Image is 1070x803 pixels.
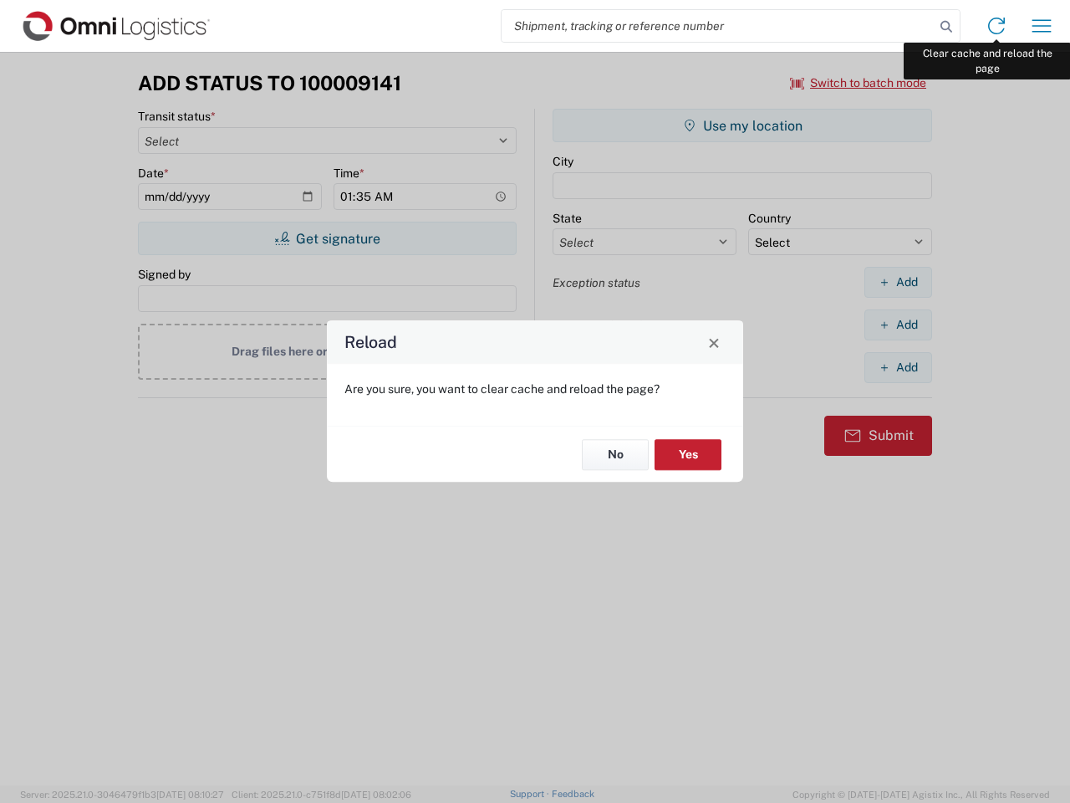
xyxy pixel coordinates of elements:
h4: Reload [344,330,397,355]
button: No [582,439,649,470]
button: Close [702,330,726,354]
p: Are you sure, you want to clear cache and reload the page? [344,381,726,396]
input: Shipment, tracking or reference number [502,10,935,42]
button: Yes [655,439,721,470]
